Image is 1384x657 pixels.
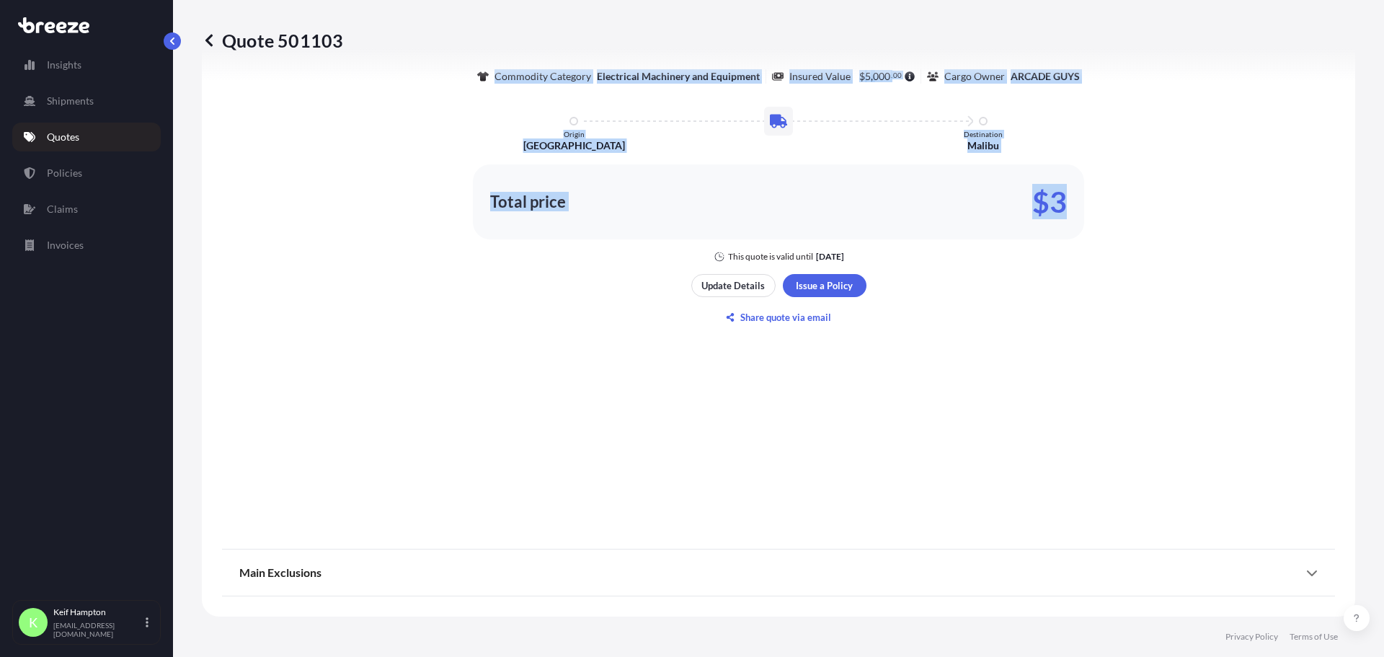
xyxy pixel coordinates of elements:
[47,130,79,144] p: Quotes
[728,251,813,263] p: This quote is valid until
[1290,631,1338,643] a: Terms of Use
[796,278,853,293] p: Issue a Policy
[816,251,844,263] p: [DATE]
[783,274,866,297] button: Issue a Policy
[29,615,37,630] span: K
[239,555,1318,590] div: Main Exclusions
[691,306,866,329] button: Share quote via email
[47,166,82,180] p: Policies
[239,565,321,580] span: Main Exclusions
[701,278,765,293] p: Update Details
[740,310,831,325] p: Share quote via email
[47,58,81,72] p: Insights
[202,29,343,52] p: Quote 501103
[12,195,161,224] a: Claims
[859,71,865,81] span: $
[490,195,566,209] p: Total price
[873,71,890,81] span: 000
[53,607,143,618] p: Keif Hampton
[47,94,94,108] p: Shipments
[523,138,625,153] p: [GEOGRAPHIC_DATA]
[1225,631,1278,643] a: Privacy Policy
[12,123,161,151] a: Quotes
[12,50,161,79] a: Insights
[53,621,143,638] p: [EMAIL_ADDRESS][DOMAIN_NAME]
[964,130,1003,138] p: Destination
[47,202,78,216] p: Claims
[871,71,873,81] span: ,
[967,138,999,153] p: Malibu
[865,71,871,81] span: 5
[1032,190,1067,213] p: $3
[12,159,161,188] a: Policies
[564,130,585,138] p: Origin
[47,238,84,252] p: Invoices
[12,87,161,115] a: Shipments
[12,231,161,260] a: Invoices
[691,274,776,297] button: Update Details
